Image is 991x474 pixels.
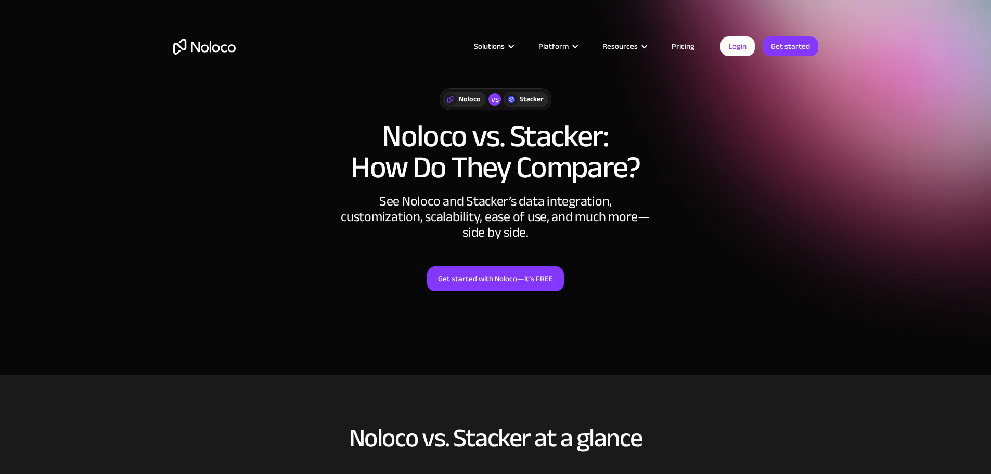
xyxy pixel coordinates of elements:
div: Noloco [459,94,481,105]
div: Solutions [461,40,525,53]
h1: Noloco vs. Stacker: How Do They Compare? [173,121,818,183]
a: Get started [763,36,818,56]
h2: Noloco vs. Stacker at a glance [173,424,818,452]
div: Solutions [474,40,505,53]
a: Login [720,36,755,56]
div: Resources [602,40,638,53]
div: Platform [525,40,589,53]
div: Resources [589,40,659,53]
div: Stacker [520,94,543,105]
div: Platform [538,40,569,53]
div: vs [488,93,501,106]
div: See Noloco and Stacker’s data integration, customization, scalability, ease of use, and much more... [340,194,652,240]
a: home [173,39,236,55]
a: Get started with Noloco—it’s FREE [427,266,564,291]
a: Pricing [659,40,707,53]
